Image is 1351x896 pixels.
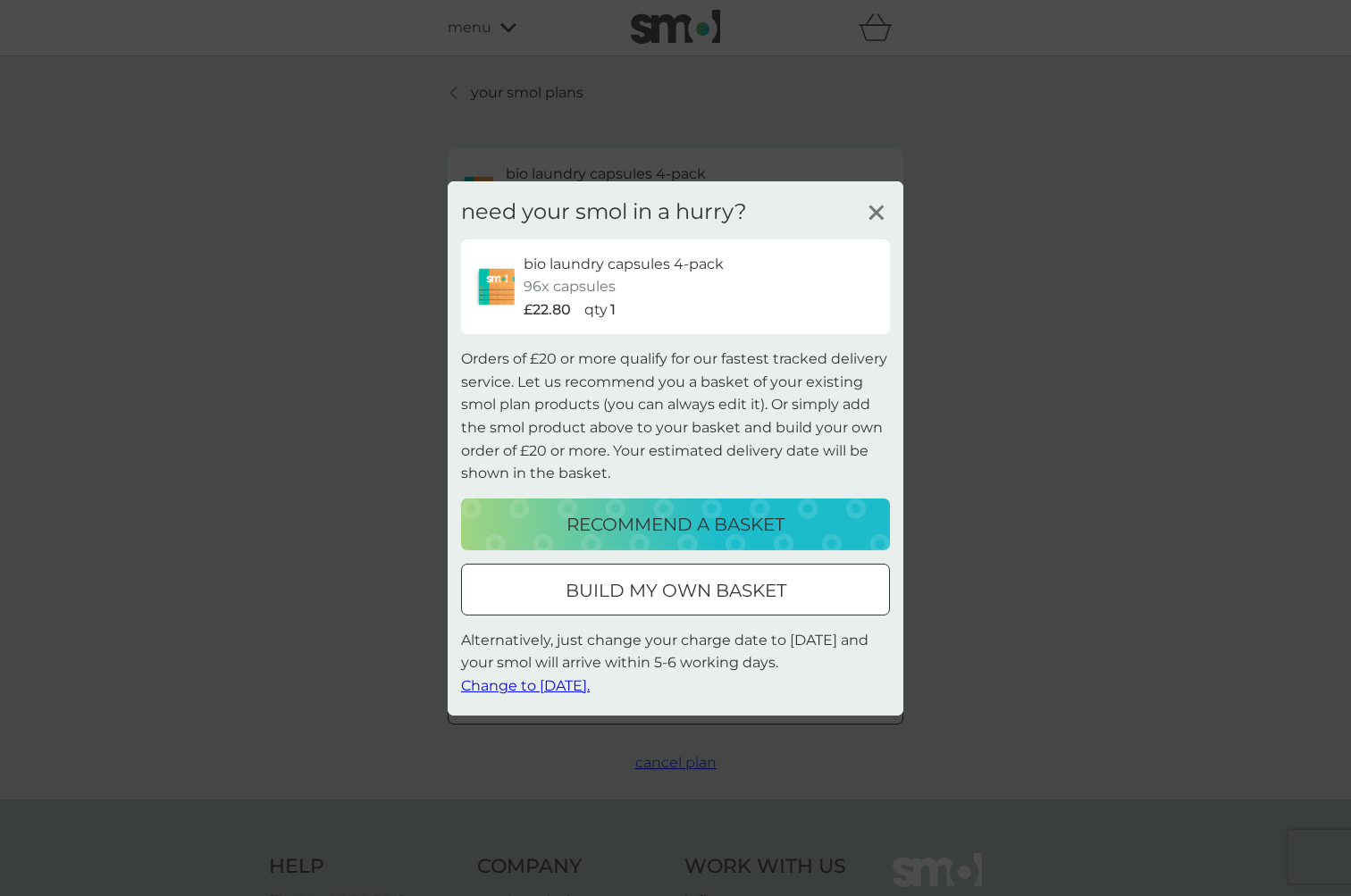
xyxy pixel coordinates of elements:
[461,498,890,550] button: recommend a basket
[610,298,616,322] p: 1
[461,564,890,615] button: build my own basket
[461,348,890,485] p: Orders of £20 or more qualify for our fastest tracked delivery service. Let us recommend you a ba...
[461,677,590,694] span: Change to [DATE].
[524,275,616,298] p: 96x capsules
[461,674,590,698] button: Change to [DATE].
[524,298,571,322] p: £22.80
[566,510,785,539] p: recommend a basket
[584,298,608,322] p: qty
[461,198,747,224] h3: need your smol in a hurry?
[461,629,890,698] p: Alternatively, just change your charge date to [DATE] and your smol will arrive within 5-6 workin...
[566,576,786,605] p: build my own basket
[524,252,724,275] p: bio laundry capsules 4-pack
